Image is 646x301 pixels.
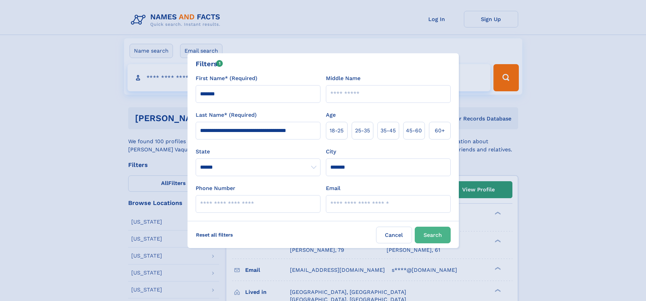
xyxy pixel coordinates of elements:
span: 25‑35 [355,127,370,135]
label: Phone Number [196,184,235,192]
span: 60+ [435,127,445,135]
button: Search [415,227,451,243]
label: State [196,148,320,156]
label: First Name* (Required) [196,74,257,82]
label: Cancel [376,227,412,243]
label: Middle Name [326,74,360,82]
div: Filters [196,59,223,69]
label: City [326,148,336,156]
label: Reset all filters [192,227,237,243]
label: Last Name* (Required) [196,111,257,119]
span: 45‑60 [406,127,422,135]
label: Age [326,111,336,119]
label: Email [326,184,340,192]
span: 18‑25 [330,127,344,135]
span: 35‑45 [380,127,396,135]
